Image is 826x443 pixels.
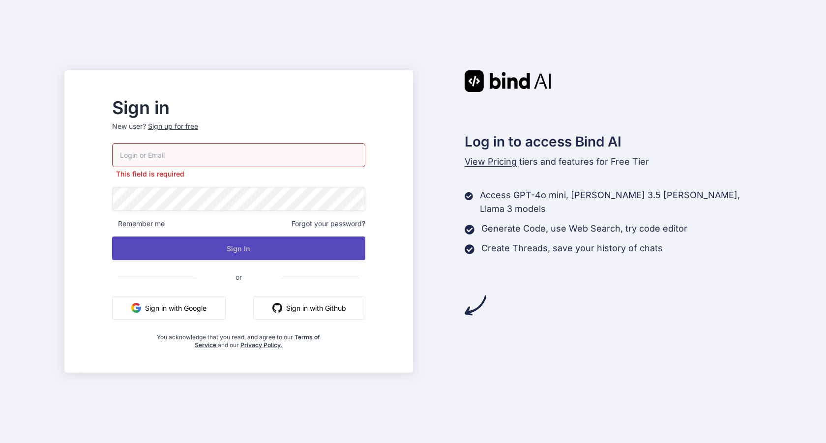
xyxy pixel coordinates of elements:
button: Sign In [112,236,365,260]
div: Sign up for free [148,121,198,131]
h2: Log in to access Bind AI [465,131,762,152]
a: Terms of Service [195,333,321,349]
p: New user? [112,121,365,143]
p: This field is required [112,169,365,179]
h2: Sign in [112,100,365,116]
input: Login or Email [112,143,365,167]
div: You acknowledge that you read, and agree to our and our [154,327,324,349]
img: google [131,303,141,313]
img: github [272,303,282,313]
p: Create Threads, save your history of chats [481,241,663,255]
p: tiers and features for Free Tier [465,155,762,169]
button: Sign in with Github [253,296,365,320]
p: Access GPT-4o mini, [PERSON_NAME] 3.5 [PERSON_NAME], Llama 3 models [480,188,762,216]
img: arrow [465,295,486,316]
span: Forgot your password? [292,219,365,229]
p: Generate Code, use Web Search, try code editor [481,222,687,236]
span: or [196,265,281,289]
a: Privacy Policy. [240,341,283,349]
img: Bind AI logo [465,70,551,92]
span: Remember me [112,219,165,229]
button: Sign in with Google [112,296,226,320]
span: View Pricing [465,156,517,167]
